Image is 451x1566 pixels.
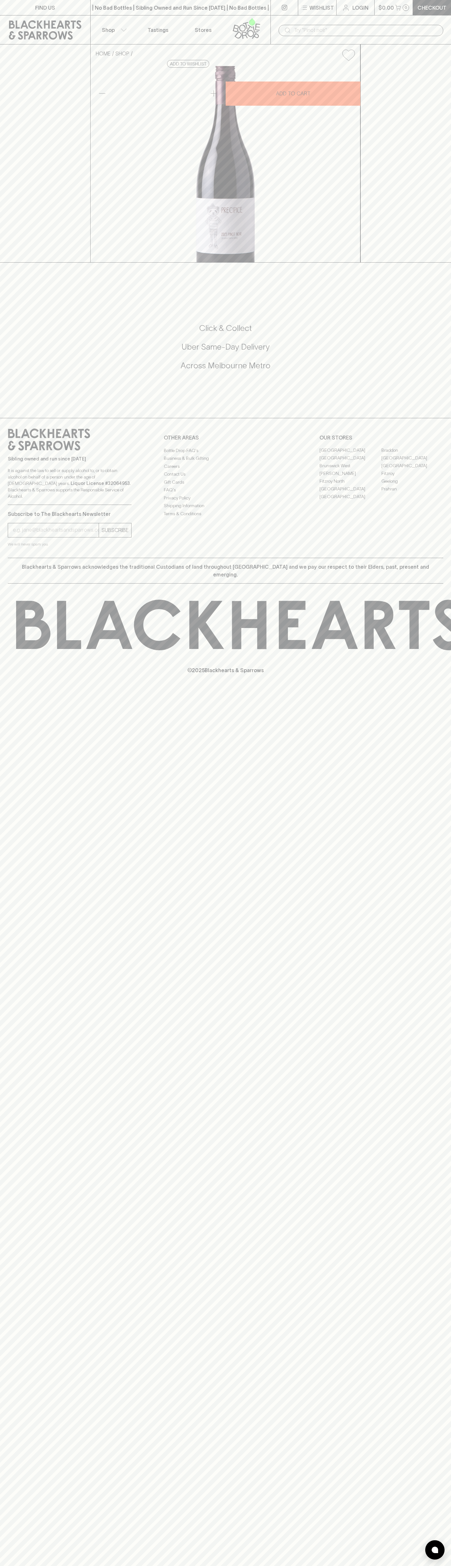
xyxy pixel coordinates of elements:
p: Checkout [417,4,446,12]
a: [GEOGRAPHIC_DATA] [381,454,443,462]
p: Tastings [148,26,168,34]
p: OUR STORES [319,434,443,441]
button: ADD TO CART [226,82,360,106]
p: ADD TO CART [276,90,310,97]
h5: Click & Collect [8,323,443,333]
a: [GEOGRAPHIC_DATA] [319,485,381,493]
a: Shipping Information [164,502,288,510]
a: Terms & Conditions [164,510,288,517]
button: SUBSCRIBE [99,523,131,537]
button: Shop [91,15,136,44]
input: e.g. jane@blackheartsandsparrows.com.au [13,525,99,535]
img: 37294.png [91,66,360,262]
a: Business & Bulk Gifting [164,455,288,462]
p: Subscribe to The Blackhearts Newsletter [8,510,132,518]
a: Tastings [135,15,181,44]
a: [GEOGRAPHIC_DATA] [319,447,381,454]
a: Geelong [381,478,443,485]
button: Add to wishlist [340,47,358,63]
a: Fitzroy North [319,478,381,485]
img: bubble-icon [432,1547,438,1553]
p: OTHER AREAS [164,434,288,441]
a: Careers [164,462,288,470]
p: $0.00 [378,4,394,12]
a: Contact Us [164,470,288,478]
a: Brunswick West [319,462,381,470]
strong: Liquor License #32064953 [71,481,130,486]
a: FAQ's [164,486,288,494]
p: Shop [102,26,115,34]
a: [GEOGRAPHIC_DATA] [381,462,443,470]
button: Add to wishlist [167,60,209,68]
a: Braddon [381,447,443,454]
p: Wishlist [309,4,334,12]
a: Prahran [381,485,443,493]
p: Stores [195,26,211,34]
p: It is against the law to sell or supply alcohol to, or to obtain alcohol on behalf of a person un... [8,467,132,499]
p: Login [352,4,368,12]
p: Sibling owned and run since [DATE] [8,456,132,462]
input: Try "Pinot noir" [294,25,438,35]
a: Stores [181,15,226,44]
a: [PERSON_NAME] [319,470,381,478]
a: Gift Cards [164,478,288,486]
a: [GEOGRAPHIC_DATA] [319,493,381,501]
p: 0 [405,6,407,9]
p: SUBSCRIBE [102,526,129,534]
a: Privacy Policy [164,494,288,502]
div: Call to action block [8,297,443,405]
p: We will never spam you [8,541,132,547]
h5: Uber Same-Day Delivery [8,342,443,352]
a: SHOP [115,51,129,56]
a: [GEOGRAPHIC_DATA] [319,454,381,462]
a: HOME [96,51,111,56]
h5: Across Melbourne Metro [8,360,443,371]
a: Bottle Drop FAQ's [164,447,288,454]
p: FIND US [35,4,55,12]
a: Fitzroy [381,470,443,478]
p: Blackhearts & Sparrows acknowledges the traditional Custodians of land throughout [GEOGRAPHIC_DAT... [13,563,438,578]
